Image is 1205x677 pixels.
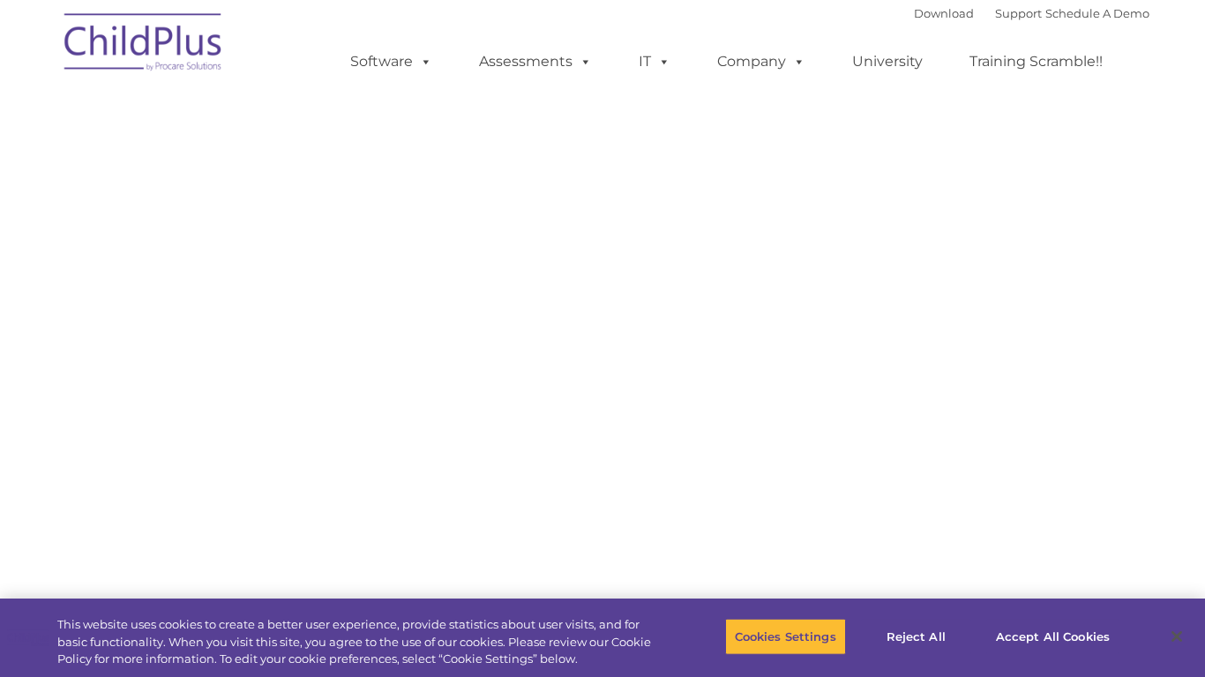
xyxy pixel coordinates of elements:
a: Software [333,44,450,79]
a: IT [621,44,688,79]
font: | [914,6,1149,20]
a: University [835,44,940,79]
a: Company [700,44,823,79]
button: Cookies Settings [725,618,846,655]
img: ChildPlus by Procare Solutions [56,1,232,89]
a: Schedule A Demo [1045,6,1149,20]
a: Training Scramble!! [952,44,1120,79]
button: Reject All [861,618,971,655]
a: Assessments [461,44,610,79]
a: Support [995,6,1042,20]
div: This website uses cookies to create a better user experience, provide statistics about user visit... [57,616,662,668]
a: Download [914,6,974,20]
button: Accept All Cookies [986,618,1119,655]
button: Close [1157,617,1196,656]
